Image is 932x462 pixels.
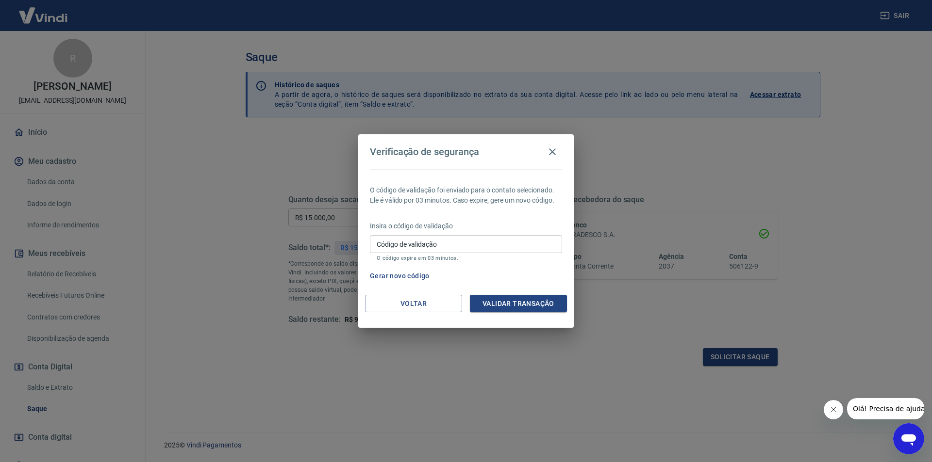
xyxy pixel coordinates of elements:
button: Voltar [365,295,462,313]
iframe: Botão para abrir a janela de mensagens [893,423,924,454]
iframe: Fechar mensagem [824,400,843,419]
p: O código expira em 03 minutos. [377,255,555,261]
h4: Verificação de segurança [370,146,479,158]
button: Validar transação [470,295,567,313]
iframe: Mensagem da empresa [847,398,924,419]
span: Olá! Precisa de ajuda? [6,7,82,15]
button: Gerar novo código [366,267,433,285]
p: O código de validação foi enviado para o contato selecionado. Ele é válido por 03 minutos. Caso e... [370,185,562,206]
p: Insira o código de validação [370,221,562,231]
